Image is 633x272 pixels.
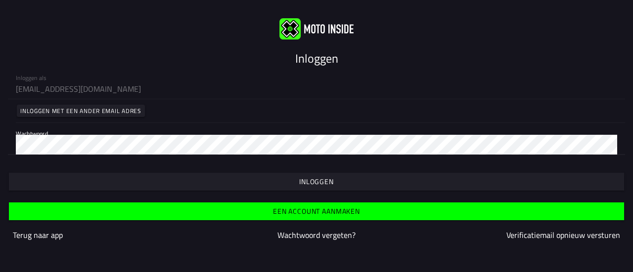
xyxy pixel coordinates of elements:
[9,202,624,220] ion-button: Een account aanmaken
[17,105,145,117] ion-button: Inloggen met een ander email adres
[295,49,338,67] ion-text: Inloggen
[13,229,63,241] a: Terug naar app
[299,178,334,185] ion-text: Inloggen
[277,229,356,241] a: Wachtwoord vergeten?
[506,229,620,241] a: Verificatiemail opnieuw versturen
